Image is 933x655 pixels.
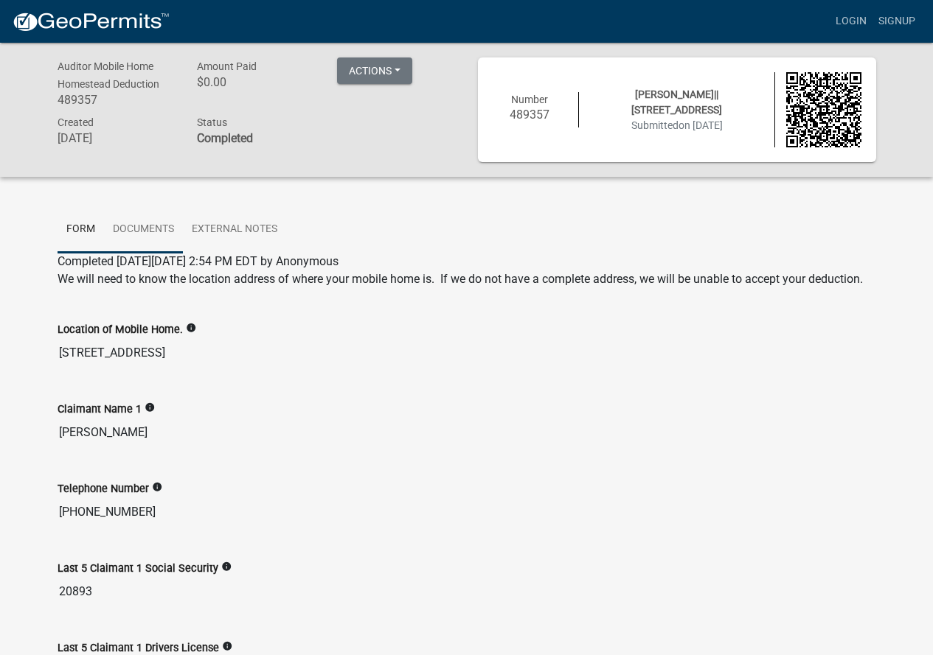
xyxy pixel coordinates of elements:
strong: Completed [197,131,253,145]
i: info [221,561,232,572]
span: Created [58,116,94,128]
i: info [222,641,232,651]
a: External Notes [183,206,286,253]
label: Last 5 Claimant 1 Drivers License [58,643,219,654]
h6: [DATE] [58,131,176,145]
button: Actions [337,57,412,84]
span: Amount Paid [197,60,257,72]
label: Telephone Number [58,484,149,494]
i: info [186,323,196,333]
span: Number [511,94,548,105]
a: Login [830,7,873,35]
span: Completed [DATE][DATE] 2:54 PM EDT by Anonymous [58,254,339,268]
h6: 489357 [58,93,176,107]
label: Location of Mobile Home. [58,325,183,335]
a: Documents [104,206,183,253]
label: Claimant Name 1 [58,404,142,415]
p: We will need to know the location address of where your mobile home is. If we do not have a compl... [58,270,876,288]
a: Form [58,206,104,253]
span: Status [197,116,227,128]
span: Submitted on [DATE] [631,119,723,131]
i: info [152,482,162,492]
span: Auditor Mobile Home Homestead Deduction [58,60,159,90]
label: Last 5 Claimant 1 Social Security [58,564,218,574]
h6: $0.00 [197,75,315,89]
h6: 489357 [493,108,568,122]
img: QR code [786,72,861,147]
span: [PERSON_NAME]||[STREET_ADDRESS] [631,88,722,116]
a: Signup [873,7,921,35]
i: info [145,402,155,413]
